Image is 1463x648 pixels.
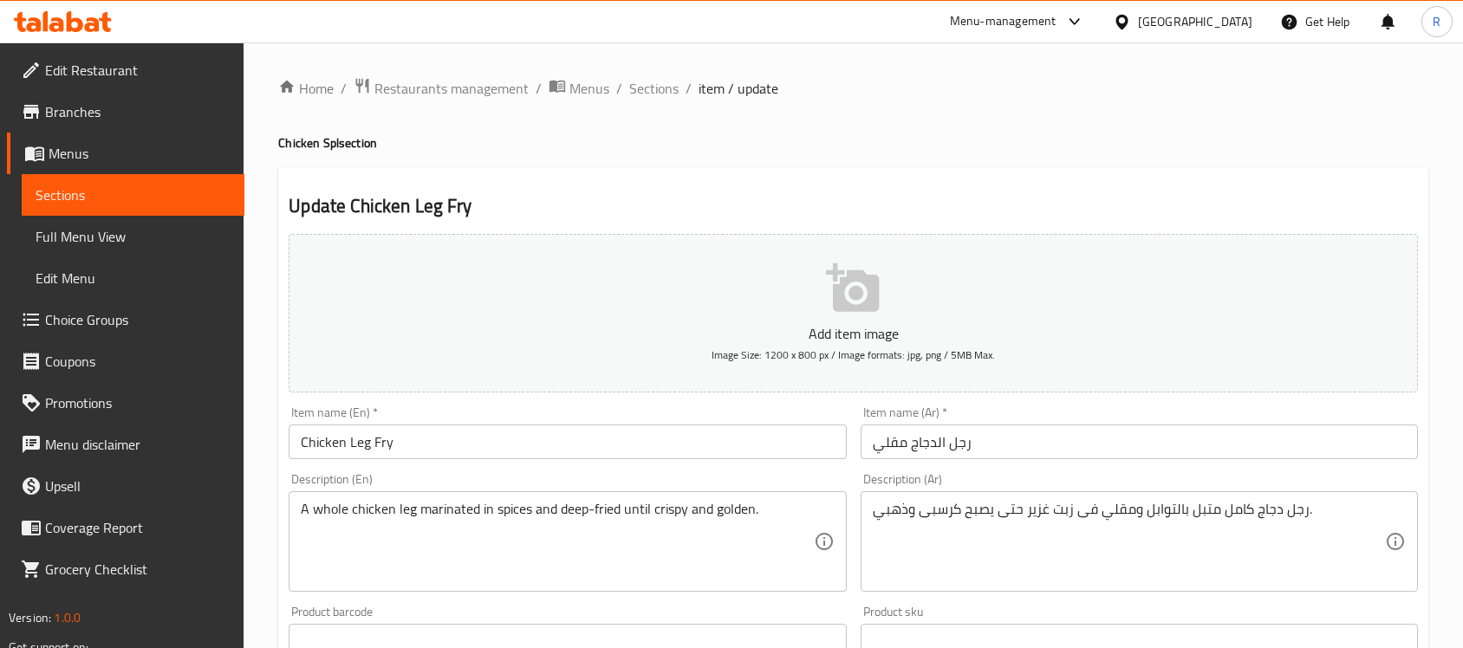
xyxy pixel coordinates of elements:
span: Menu disclaimer [45,434,231,455]
li: / [686,78,692,99]
span: 1.0.0 [54,606,81,629]
span: Menus [569,78,609,99]
span: Coverage Report [45,517,231,538]
span: Choice Groups [45,309,231,330]
a: Upsell [7,465,244,507]
span: Edit Menu [36,268,231,288]
span: R [1433,12,1440,31]
h2: Update Chicken Leg Fry [289,193,1418,219]
a: Full Menu View [22,216,244,257]
a: Coverage Report [7,507,244,548]
a: Promotions [7,382,244,424]
span: Version: [9,606,51,629]
li: / [341,78,347,99]
span: Restaurants management [374,78,529,99]
div: [GEOGRAPHIC_DATA] [1138,12,1252,31]
a: Restaurants management [354,77,529,100]
p: Add item image [315,323,1391,344]
span: Image Size: 1200 x 800 px / Image formats: jpg, png / 5MB Max. [712,345,995,365]
a: Edit Restaurant [7,49,244,91]
nav: breadcrumb [278,77,1428,100]
a: Menu disclaimer [7,424,244,465]
span: Full Menu View [36,226,231,247]
a: Branches [7,91,244,133]
input: Enter name En [289,424,846,459]
span: Branches [45,101,231,122]
a: Coupons [7,340,244,382]
li: / [616,78,622,99]
a: Menus [7,133,244,174]
span: item / update [699,78,778,99]
a: Menus [549,77,609,100]
input: Enter name Ar [861,424,1418,459]
h4: Chicken Spl section [278,134,1428,152]
span: Menus [49,143,231,164]
span: Sections [36,185,231,205]
span: Grocery Checklist [45,559,231,580]
span: Promotions [45,392,231,413]
a: Sections [22,174,244,216]
span: Coupons [45,351,231,372]
a: Grocery Checklist [7,548,244,590]
div: Menu-management [950,11,1057,32]
textarea: رجل دجاج كامل متبل بالتوابل ومقلي فى زبت غزير حتى يصبح كرسبى وذهبي. [873,501,1385,583]
a: Home [278,78,334,99]
button: Add item imageImage Size: 1200 x 800 px / Image formats: jpg, png / 5MB Max. [289,234,1418,392]
span: Edit Restaurant [45,60,231,81]
span: Upsell [45,476,231,496]
a: Sections [629,78,679,99]
a: Choice Groups [7,299,244,340]
li: / [536,78,542,99]
a: Edit Menu [22,257,244,299]
textarea: A whole chicken leg marinated in spices and deep-fried until crispy and golden. [301,501,813,583]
